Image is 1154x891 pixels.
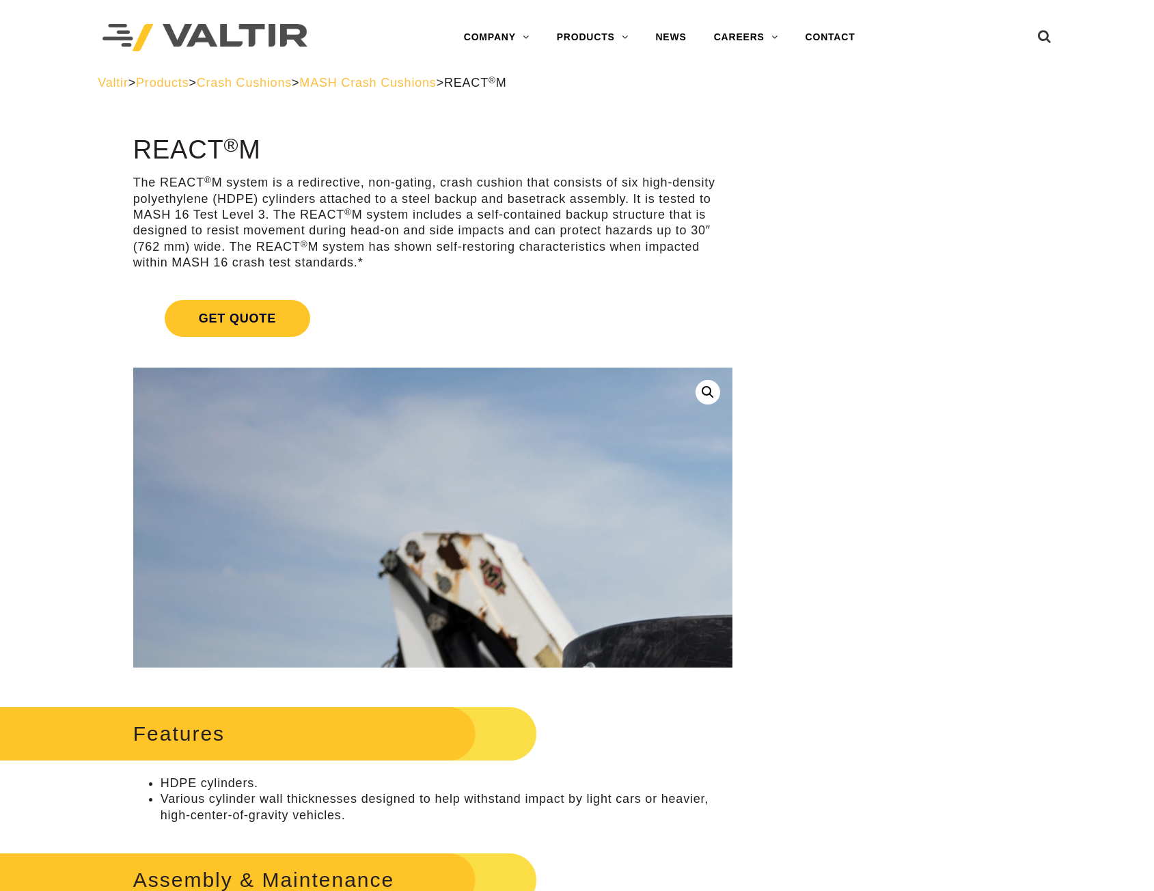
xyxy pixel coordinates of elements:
sup: ® [224,134,239,156]
img: Valtir [102,24,307,52]
a: CONTACT [792,24,869,51]
sup: ® [301,239,308,249]
a: MASH Crash Cushions [299,76,436,90]
p: The REACT M system is a redirective, non-gating, crash cushion that consists of six high-density ... [133,175,732,271]
div: > > > > [98,75,1056,91]
sup: ® [489,75,496,85]
sup: ® [204,175,212,185]
li: HDPE cylinders. [161,776,732,791]
a: NEWS [642,24,700,51]
a: Valtir [98,76,128,90]
a: PRODUCTS [543,24,642,51]
a: Products [136,76,189,90]
li: Various cylinder wall thicknesses designed to help withstand impact by light cars or heavier, hig... [161,791,732,823]
span: Get Quote [165,300,310,337]
span: REACT M [444,76,507,90]
a: Crash Cushions [197,76,292,90]
a: Get Quote [133,284,732,353]
h1: REACT M [133,136,732,165]
a: CAREERS [700,24,792,51]
sup: ® [344,207,352,217]
a: COMPANY [450,24,543,51]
